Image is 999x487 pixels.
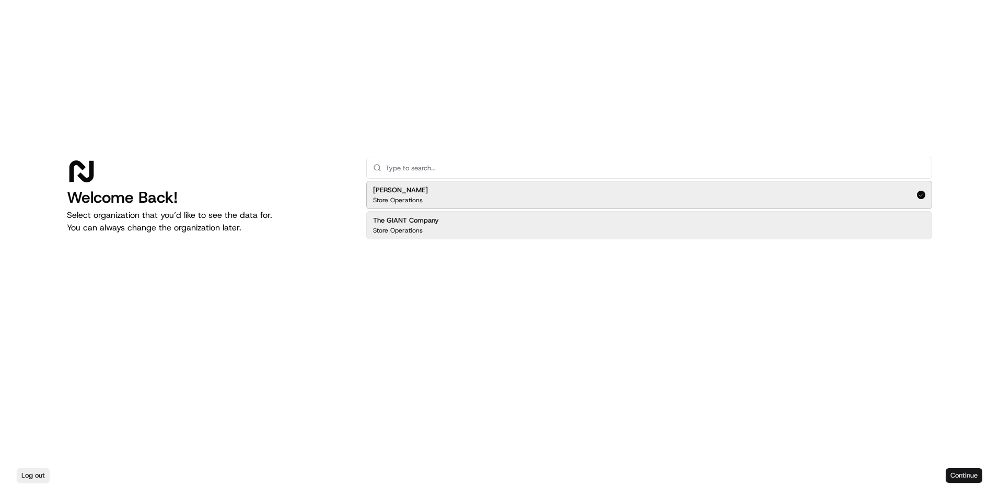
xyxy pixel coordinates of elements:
[373,226,423,235] p: Store Operations
[386,157,925,178] input: Type to search...
[373,185,428,195] h2: [PERSON_NAME]
[17,468,50,483] button: Log out
[366,179,932,241] div: Suggestions
[67,188,350,207] h1: Welcome Back!
[373,216,439,225] h2: The GIANT Company
[946,468,982,483] button: Continue
[67,209,350,234] p: Select organization that you’d like to see the data for. You can always change the organization l...
[373,196,423,204] p: Store Operations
